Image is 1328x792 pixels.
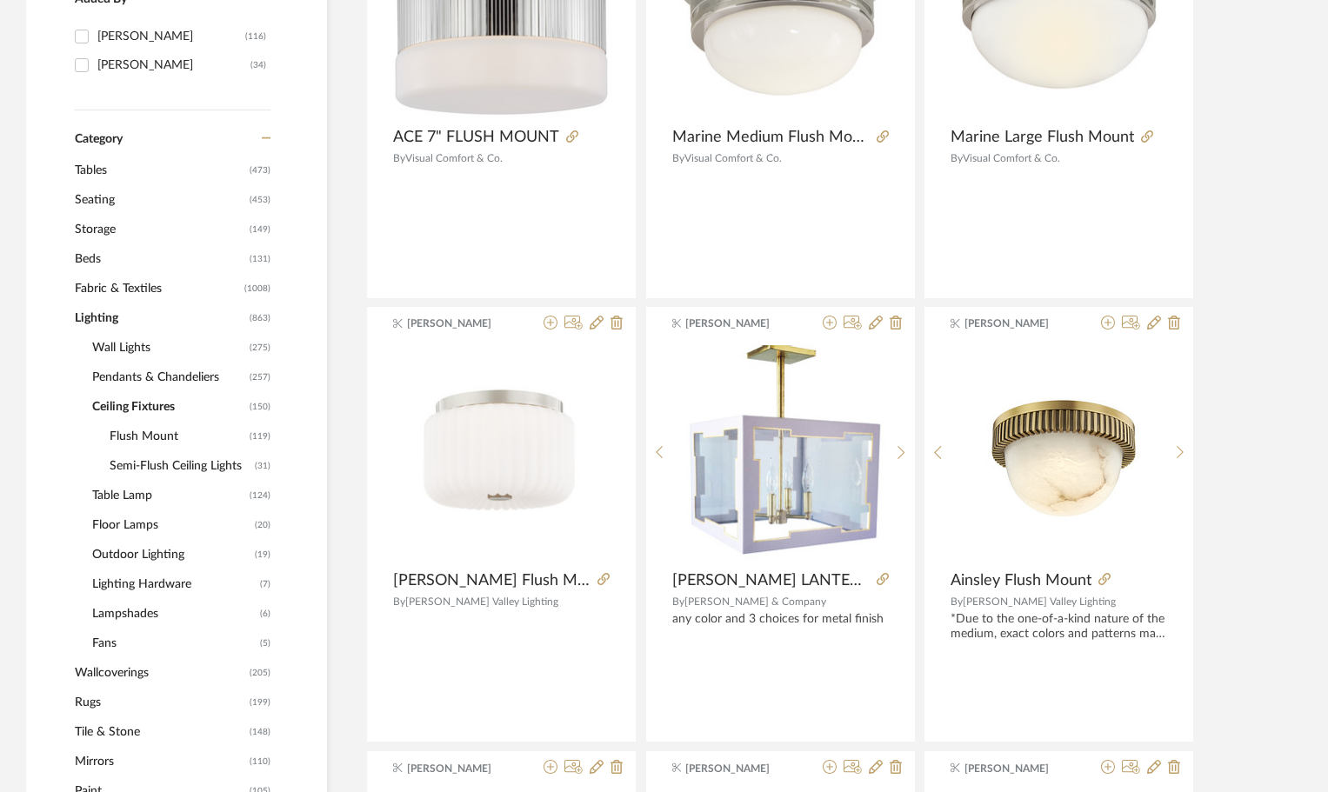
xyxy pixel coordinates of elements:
span: (124) [250,482,270,509]
span: Wallcoverings [75,658,245,688]
span: Marine Large Flush Mount [951,128,1134,147]
span: Tables [75,156,245,185]
span: (257) [250,363,270,391]
span: Lampshades [92,599,256,629]
span: [PERSON_NAME] [685,761,795,776]
div: any color and 3 choices for metal finish [672,612,889,642]
span: Visual Comfort & Co. [963,153,1060,163]
span: (5) [260,629,270,657]
img: Ainsley Flush Mount [951,344,1167,562]
span: (149) [250,216,270,243]
span: (119) [250,423,270,450]
span: (6) [260,600,270,628]
span: By [393,596,405,607]
div: *Due to the one-of-a-kind nature of the medium, exact colors and patterns may vary slightly from ... [951,612,1167,642]
span: Wall Lights [92,333,245,363]
span: (110) [250,748,270,775]
span: (1008) [244,275,270,303]
span: (863) [250,304,270,332]
span: [PERSON_NAME] [407,761,517,776]
span: Seating [75,185,245,215]
span: [PERSON_NAME] Valley Lighting [405,596,558,607]
span: [PERSON_NAME] [407,316,517,331]
span: (473) [250,156,270,184]
span: Outdoor Lighting [92,540,250,569]
span: Mirrors [75,747,245,776]
span: By [672,153,684,163]
span: Table Lamp [92,481,245,510]
span: ACE 7" FLUSH MOUNT [393,128,559,147]
span: Lighting Hardware [92,569,256,599]
img: TAYLOR LANTERN SEMI FLUSH [672,345,888,561]
span: Ainsley Flush Mount [951,571,1091,590]
div: (116) [245,23,266,50]
span: Fans [92,629,256,658]
span: [PERSON_NAME] & Company [684,596,826,607]
span: (205) [250,659,270,687]
span: By [951,153,963,163]
span: Visual Comfort & Co. [405,153,503,163]
span: By [951,596,963,607]
span: Marine Medium Flush Mount [672,128,870,147]
div: [PERSON_NAME] [97,23,245,50]
span: [PERSON_NAME] Flush Mount [393,571,591,590]
span: Visual Comfort & Co. [684,153,782,163]
span: Tile & Stone [75,717,245,747]
span: By [393,153,405,163]
span: (20) [255,511,270,539]
span: Fabric & Textiles [75,274,240,303]
div: [PERSON_NAME] [97,51,250,79]
span: (7) [260,570,270,598]
span: Floor Lamps [92,510,250,540]
span: (275) [250,334,270,362]
span: Ceiling Fixtures [92,392,245,422]
span: Storage [75,215,245,244]
span: (31) [255,452,270,480]
span: [PERSON_NAME] [964,761,1074,776]
span: [PERSON_NAME] [685,316,795,331]
span: (19) [255,541,270,569]
span: (453) [250,186,270,214]
span: [PERSON_NAME] [964,316,1074,331]
span: Semi-Flush Ceiling Lights [110,451,250,481]
span: (199) [250,689,270,716]
span: [PERSON_NAME] Valley Lighting [963,596,1116,607]
span: (148) [250,718,270,746]
span: Lighting [75,303,245,333]
span: (131) [250,245,270,273]
span: Pendants & Chandeliers [92,363,245,392]
span: Beds [75,244,245,274]
span: By [672,596,684,607]
span: (150) [250,393,270,421]
div: (34) [250,51,266,79]
span: [PERSON_NAME] LANTERN SEMI FLUSH [672,571,870,590]
img: Lydia Flush Mount [393,344,610,561]
span: Category [75,132,123,147]
span: Rugs [75,688,245,717]
span: Flush Mount [110,422,245,451]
